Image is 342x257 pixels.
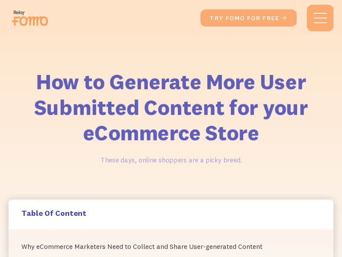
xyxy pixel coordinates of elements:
a: try fomo for free [200,9,297,27]
h5: Table Of Content [21,208,321,218]
p: These days, online shoppers are a picky breed. [100,154,242,165]
a: Why eCommerce Marketers Need to Collect and Share User-generated Content [21,238,321,255]
div: menu [307,5,333,31]
h1: How to Generate More User Submitted Content for your eCommerce Store [9,69,333,145]
span:  [281,14,288,22]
